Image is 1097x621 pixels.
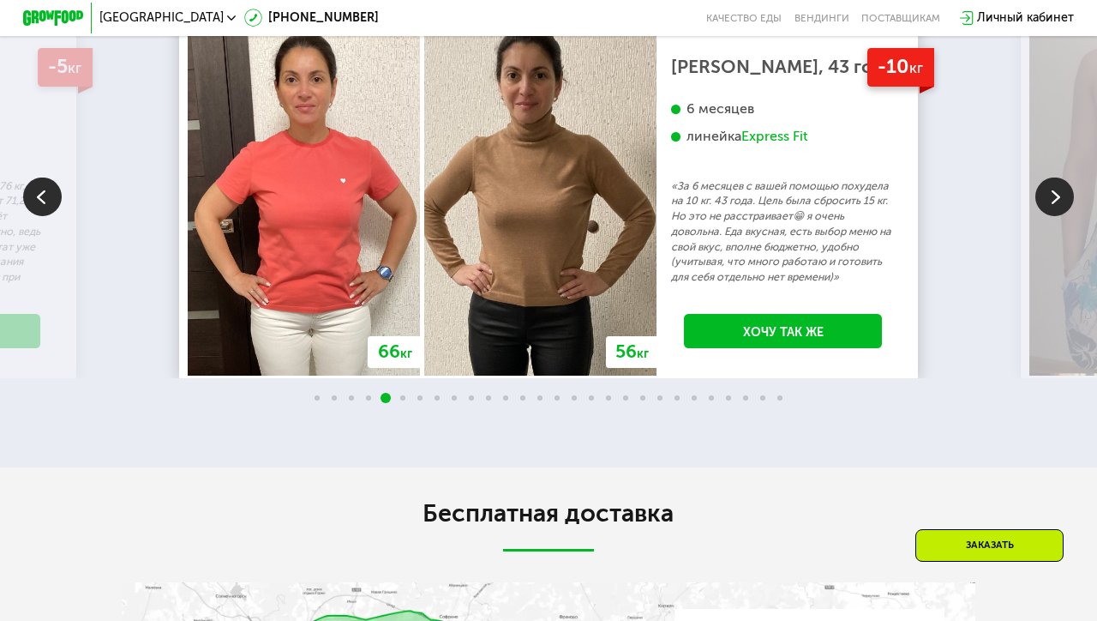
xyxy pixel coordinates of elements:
[867,48,934,87] div: -10
[23,178,62,216] img: Slide left
[977,9,1074,27] div: Личный кабинет
[671,60,895,75] div: [PERSON_NAME], 43 года
[38,48,93,87] div: -5
[400,347,412,361] span: кг
[637,347,649,361] span: кг
[861,12,940,24] div: поставщикам
[99,12,224,24] span: [GEOGRAPHIC_DATA]
[244,9,379,27] a: [PHONE_NUMBER]
[1035,178,1074,216] img: Slide right
[706,12,782,24] a: Качество еды
[671,178,895,285] p: «За 6 месяцев с вашей помощью похудела на 10 кг. 43 года. Цель была сбросить 15 кг. Но это не рас...
[741,128,808,145] div: Express Fit
[909,59,923,76] span: кг
[368,336,422,369] div: 66
[671,100,895,118] div: 6 месяцев
[684,314,882,348] a: Хочу так же
[606,336,659,369] div: 56
[122,498,975,529] h2: Бесплатная доставка
[671,128,895,145] div: линейка
[68,59,81,76] span: кг
[794,12,849,24] a: Вендинги
[915,529,1064,562] div: Заказать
